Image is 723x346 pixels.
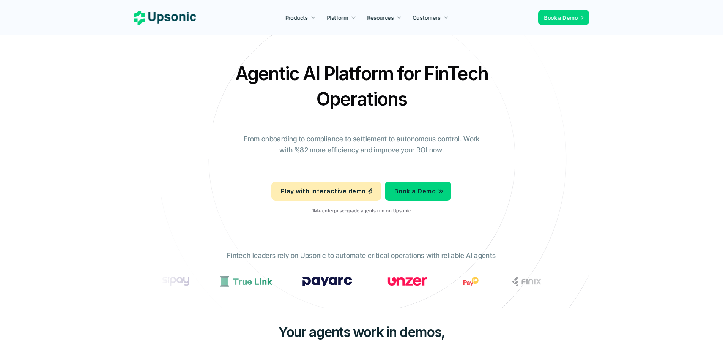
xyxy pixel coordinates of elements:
a: Play with interactive demo [271,182,381,201]
p: Resources [367,14,394,22]
h2: Agentic AI Platform for FinTech Operations [229,61,495,112]
a: Book a Demo [538,10,589,25]
p: Platform [327,14,348,22]
p: Fintech leaders rely on Upsonic to automate critical operations with reliable AI agents [227,250,496,261]
p: Book a Demo [395,186,436,197]
p: 1M+ enterprise-grade agents run on Upsonic [312,208,411,213]
a: Products [281,11,320,24]
p: Book a Demo [544,14,578,22]
p: Products [285,14,308,22]
p: Play with interactive demo [281,186,365,197]
p: Customers [413,14,441,22]
a: Book a Demo [385,182,452,201]
p: From onboarding to compliance to settlement to autonomous control. Work with %82 more efficiency ... [238,134,485,156]
span: Your agents work in demos, [278,324,445,340]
